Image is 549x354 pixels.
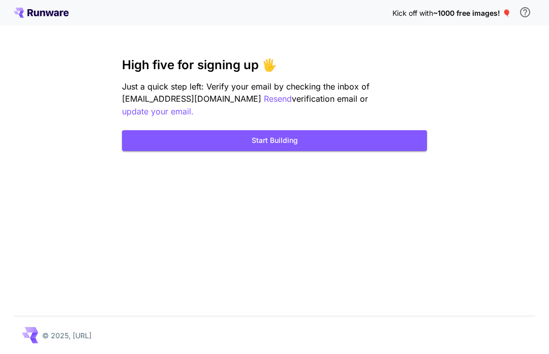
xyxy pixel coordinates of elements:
[122,81,370,104] span: Just a quick step left: Verify your email by checking the inbox of [EMAIL_ADDRESS][DOMAIN_NAME]
[392,9,433,17] span: Kick off with
[122,105,194,118] button: update your email.
[515,2,535,22] button: In order to qualify for free credit, you need to sign up with a business email address and click ...
[264,93,292,105] button: Resend
[122,58,427,72] h3: High five for signing up 🖐️
[292,94,368,104] span: verification email or
[433,9,511,17] span: ~1000 free images! 🎈
[42,330,91,341] p: © 2025, [URL]
[122,130,427,151] button: Start Building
